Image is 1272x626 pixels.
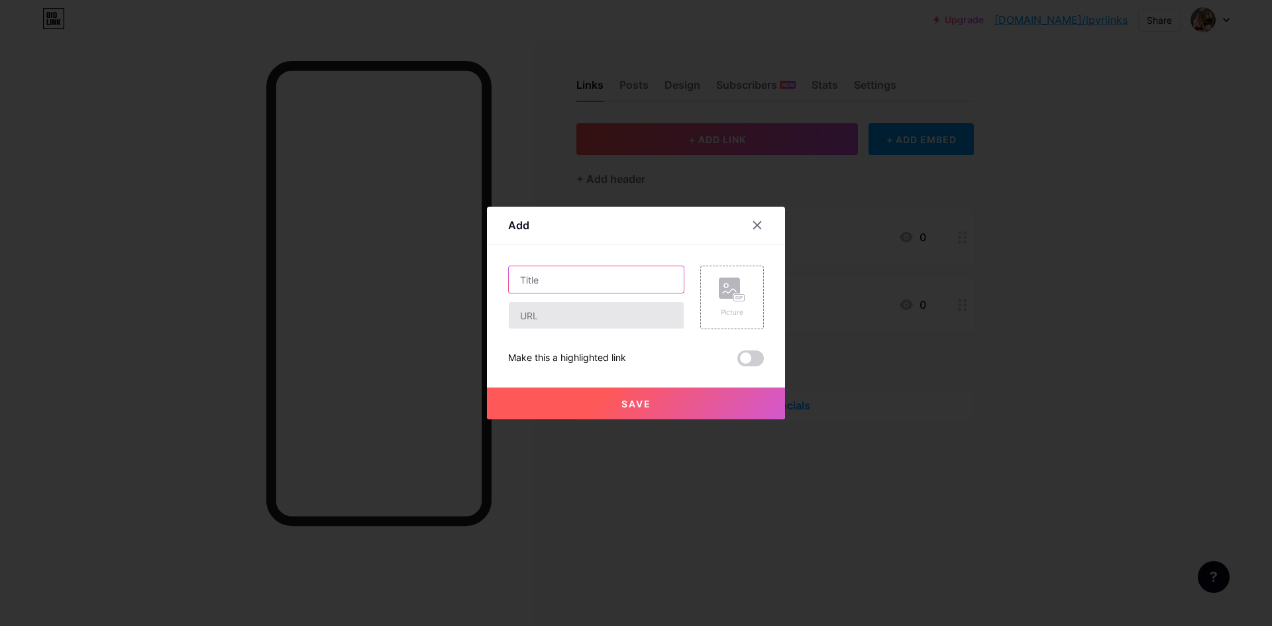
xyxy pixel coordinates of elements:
div: Make this a highlighted link [508,350,626,366]
button: Save [487,388,785,419]
div: Picture [719,307,745,317]
input: URL [509,302,684,329]
span: Save [621,398,651,409]
input: Title [509,266,684,293]
div: Add [508,217,529,233]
